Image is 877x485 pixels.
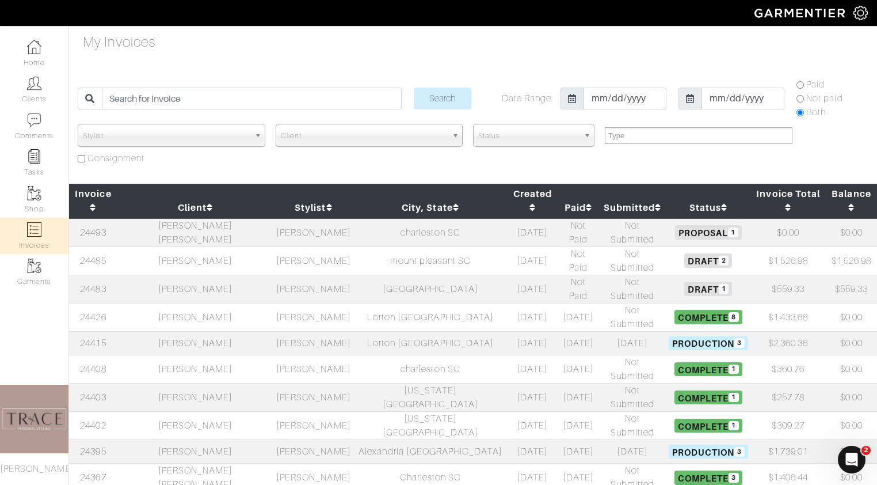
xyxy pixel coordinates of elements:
a: City, State [402,202,459,213]
td: $1,526.98 [826,247,877,275]
td: [DATE] [507,218,558,247]
td: $0.00 [826,331,877,355]
td: [DATE] [507,411,558,439]
input: Search [414,88,471,109]
a: 24402 [80,420,106,431]
span: Proposal [675,225,741,239]
label: Paid [806,78,825,92]
td: Not Submitted [599,383,666,411]
h4: My Invoices [83,34,156,51]
span: 1 [728,228,738,237]
span: Production [669,445,748,459]
td: [PERSON_NAME] [273,275,353,303]
td: [US_STATE][GEOGRAPHIC_DATA] [354,411,508,439]
span: 1 [729,421,738,431]
span: Complete [674,310,742,324]
td: [DATE] [558,331,599,355]
td: $559.33 [750,275,826,303]
img: garments-icon-b7da505a4dc4fd61783c78ac3ca0ef83fa9d6f193b1c9dc38574b1d14d53ca28.png [27,259,41,273]
span: Complete [674,362,742,376]
td: [PERSON_NAME] [117,275,273,303]
a: 24426 [80,312,106,323]
td: [DATE] [507,439,558,463]
label: Date Range: [502,92,554,105]
td: [DATE] [507,303,558,331]
a: Submitted [604,202,662,213]
span: 1 [719,284,729,294]
span: Status [478,124,579,147]
span: 1 [729,393,738,403]
td: [GEOGRAPHIC_DATA] [354,275,508,303]
img: comment-icon-a0a6a9ef722e966f86d9cbdc48e553b5cf19dbc54f86b18d962a5391bc8f6eb6.png [27,113,41,127]
label: Not paid [806,92,842,105]
td: [DATE] [599,331,666,355]
span: 3 [734,447,744,457]
td: Not Paid [558,218,599,247]
td: [PERSON_NAME] [117,303,273,331]
a: 24483 [80,284,106,294]
td: Alexandria [GEOGRAPHIC_DATA] [354,439,508,463]
a: Balance [832,188,871,213]
td: [PERSON_NAME] [273,355,353,383]
a: 24485 [80,256,106,266]
img: clients-icon-6bae9207a08558b7cb47a8932f037763ab4055f8c8b6bfacd5dc20c3e0201464.png [27,76,41,90]
td: [PERSON_NAME] [273,218,353,247]
td: [DATE] [507,247,558,275]
td: $0.00 [826,383,877,411]
td: [DATE] [558,303,599,331]
td: [DATE] [558,355,599,383]
td: $257.78 [750,383,826,411]
span: 8 [729,312,738,322]
td: mount pleasant SC [354,247,508,275]
td: Lorton [GEOGRAPHIC_DATA] [354,331,508,355]
a: Paid [565,202,592,213]
span: Complete [674,471,742,484]
td: [PERSON_NAME] [117,439,273,463]
span: 2 [861,446,871,455]
td: $0.00 [826,439,877,463]
span: 1 [729,365,738,374]
img: gear-icon-white-bd11855cb880d31180b6d7d6211b90ccbf57a29d726f0c71d8c61bd08dd39cc2.png [853,6,868,20]
td: [PERSON_NAME] [117,383,273,411]
img: orders-icon-0abe47150d42831381b5fb84f609e132dff9fe21cb692f30cb5eec754e2cba89.png [27,222,41,237]
td: $360.76 [750,355,826,383]
td: $0.00 [826,303,877,331]
td: $1,433.68 [750,303,826,331]
a: 24493 [80,228,106,238]
td: $0.00 [826,218,877,247]
a: Stylist [295,202,332,213]
td: charleston SC [354,218,508,247]
td: [PERSON_NAME] [PERSON_NAME] [117,218,273,247]
a: Client [178,202,213,213]
span: Draft [684,253,732,267]
td: [DATE] [507,355,558,383]
a: 24408 [80,364,106,374]
td: [DATE] [507,331,558,355]
td: [PERSON_NAME] [273,303,353,331]
a: 24367 [80,472,106,483]
img: reminder-icon-8004d30b9f0a5d33ae49ab947aed9ed385cf756f9e5892f1edd6e32f2345188e.png [27,149,41,164]
td: Not Submitted [599,218,666,247]
input: Search for Invoice [102,88,401,109]
td: [DATE] [558,411,599,439]
td: [PERSON_NAME] [273,331,353,355]
td: $0.00 [826,411,877,439]
td: $1,526.98 [750,247,826,275]
td: $1,739.01 [750,439,826,463]
a: 24415 [80,338,106,348]
td: [PERSON_NAME] [117,247,273,275]
span: Complete [674,419,742,433]
img: garments-icon-b7da505a4dc4fd61783c78ac3ca0ef83fa9d6f193b1c9dc38574b1d14d53ca28.png [27,186,41,200]
td: [DATE] [507,383,558,411]
td: [PERSON_NAME] [117,411,273,439]
span: Complete [674,391,742,404]
td: $0.00 [826,355,877,383]
a: Created [513,188,552,213]
td: [PERSON_NAME] [273,383,353,411]
td: Not Paid [558,247,599,275]
td: Not Paid [558,275,599,303]
span: 3 [734,338,744,348]
td: [US_STATE][GEOGRAPHIC_DATA] [354,383,508,411]
td: $2,360.36 [750,331,826,355]
td: Not Submitted [599,247,666,275]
